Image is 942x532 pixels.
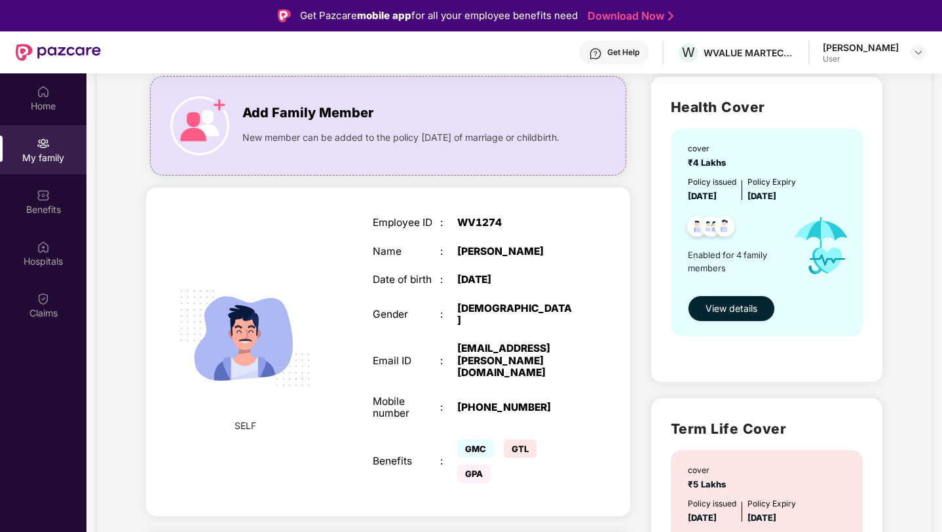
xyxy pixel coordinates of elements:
div: Get Help [607,47,639,58]
span: View details [706,301,757,316]
div: Email ID [373,355,440,367]
span: SELF [235,419,256,433]
span: GPA [457,465,491,483]
h2: Health Cover [671,96,863,118]
span: [DATE] [688,191,717,201]
div: Mobile number [373,396,440,420]
span: Add Family Member [242,103,373,123]
span: [DATE] [747,191,776,201]
img: Logo [278,9,291,22]
button: View details [688,295,775,322]
div: : [440,246,457,257]
img: Stroke [668,9,673,23]
img: svg+xml;base64,PHN2ZyB4bWxucz0iaHR0cDovL3d3dy53My5vcmcvMjAwMC9zdmciIHdpZHRoPSI0OC45NDMiIGhlaWdodD... [681,212,713,244]
div: Name [373,246,440,257]
div: [PERSON_NAME] [457,246,575,257]
img: New Pazcare Logo [16,44,101,61]
div: cover [688,465,731,477]
div: WVALUE MARTECH PRIVATE LIMITED [704,47,795,59]
div: [DEMOGRAPHIC_DATA] [457,303,575,327]
div: Policy issued [688,498,736,510]
span: W [682,45,695,60]
div: Date of birth [373,274,440,286]
span: ₹5 Lakhs [688,479,731,489]
div: : [440,355,457,367]
div: [DATE] [457,274,575,286]
img: svg+xml;base64,PHN2ZyBpZD0iQ2xhaW0iIHhtbG5zPSJodHRwOi8vd3d3LnczLm9yZy8yMDAwL3N2ZyIgd2lkdGg9IjIwIi... [37,292,50,305]
div: Policy Expiry [747,176,796,189]
div: User [823,54,899,64]
img: svg+xml;base64,PHN2ZyB4bWxucz0iaHR0cDovL3d3dy53My5vcmcvMjAwMC9zdmciIHdpZHRoPSIyMjQiIGhlaWdodD0iMT... [164,257,326,419]
span: GTL [504,440,537,458]
span: [DATE] [688,512,717,523]
span: Enabled for 4 family members [688,248,782,275]
img: svg+xml;base64,PHN2ZyBpZD0iSG9tZSIgeG1sbnM9Imh0dHA6Ly93d3cudzMub3JnLzIwMDAvc3ZnIiB3aWR0aD0iMjAiIG... [37,85,50,98]
div: Employee ID [373,217,440,229]
img: svg+xml;base64,PHN2ZyB3aWR0aD0iMjAiIGhlaWdodD0iMjAiIHZpZXdCb3g9IjAgMCAyMCAyMCIgZmlsbD0ibm9uZSIgeG... [37,137,50,150]
div: Benefits [373,455,440,467]
span: ₹4 Lakhs [688,157,731,168]
span: GMC [457,440,494,458]
img: svg+xml;base64,PHN2ZyBpZD0iRHJvcGRvd24tMzJ4MzIiIHhtbG5zPSJodHRwOi8vd3d3LnczLm9yZy8yMDAwL3N2ZyIgd2... [913,47,924,58]
div: : [440,309,457,320]
div: WV1274 [457,217,575,229]
div: [PERSON_NAME] [823,41,899,54]
h2: Term Life Cover [671,418,863,440]
strong: mobile app [357,9,411,22]
div: : [440,455,457,467]
img: svg+xml;base64,PHN2ZyB4bWxucz0iaHR0cDovL3d3dy53My5vcmcvMjAwMC9zdmciIHdpZHRoPSI0OC45MTUiIGhlaWdodD... [695,212,727,244]
span: [DATE] [747,512,776,523]
div: Policy Expiry [747,498,796,510]
div: Policy issued [688,176,736,189]
a: Download Now [588,9,669,23]
img: svg+xml;base64,PHN2ZyBpZD0iQmVuZWZpdHMiIHhtbG5zPSJodHRwOi8vd3d3LnczLm9yZy8yMDAwL3N2ZyIgd2lkdGg9Ij... [37,189,50,202]
img: icon [170,96,229,155]
div: [EMAIL_ADDRESS][PERSON_NAME][DOMAIN_NAME] [457,343,575,379]
div: : [440,402,457,413]
div: : [440,217,457,229]
div: cover [688,143,731,155]
div: Gender [373,309,440,320]
img: svg+xml;base64,PHN2ZyBpZD0iSG9zcGl0YWxzIiB4bWxucz0iaHR0cDovL3d3dy53My5vcmcvMjAwMC9zdmciIHdpZHRoPS... [37,240,50,254]
img: icon [782,203,861,289]
img: svg+xml;base64,PHN2ZyBpZD0iSGVscC0zMngzMiIgeG1sbnM9Imh0dHA6Ly93d3cudzMub3JnLzIwMDAvc3ZnIiB3aWR0aD... [589,47,602,60]
img: svg+xml;base64,PHN2ZyB4bWxucz0iaHR0cDovL3d3dy53My5vcmcvMjAwMC9zdmciIHdpZHRoPSI0OC45NDMiIGhlaWdodD... [709,212,741,244]
div: [PHONE_NUMBER] [457,402,575,413]
span: New member can be added to the policy [DATE] of marriage or childbirth. [242,130,559,145]
div: Get Pazcare for all your employee benefits need [300,8,578,24]
div: : [440,274,457,286]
